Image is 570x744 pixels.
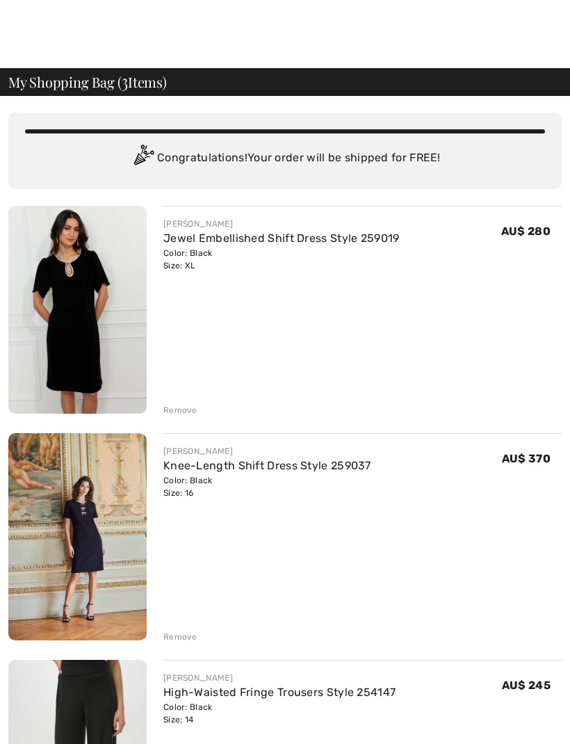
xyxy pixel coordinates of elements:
span: AU$ 370 [502,452,551,465]
span: 3 [122,72,128,90]
span: AU$ 245 [502,679,551,692]
div: Remove [163,404,197,417]
a: High-Waisted Fringe Trousers Style 254147 [163,686,396,699]
div: Color: Black Size: 14 [163,701,396,726]
img: Jewel Embellished Shift Dress Style 259019 [8,206,147,414]
span: AU$ 280 [501,225,551,238]
a: Knee-Length Shift Dress Style 259037 [163,459,371,472]
div: Color: Black Size: 16 [163,474,371,499]
div: [PERSON_NAME] [163,672,396,684]
div: Color: Black Size: XL [163,247,400,272]
div: Congratulations! Your order will be shipped for FREE! [25,145,545,172]
a: Jewel Embellished Shift Dress Style 259019 [163,232,400,245]
div: [PERSON_NAME] [163,218,400,230]
span: My Shopping Bag ( Items) [8,75,167,89]
img: Congratulation2.svg [129,145,157,172]
div: Remove [163,631,197,643]
div: [PERSON_NAME] [163,445,371,458]
img: Knee-Length Shift Dress Style 259037 [8,433,147,641]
